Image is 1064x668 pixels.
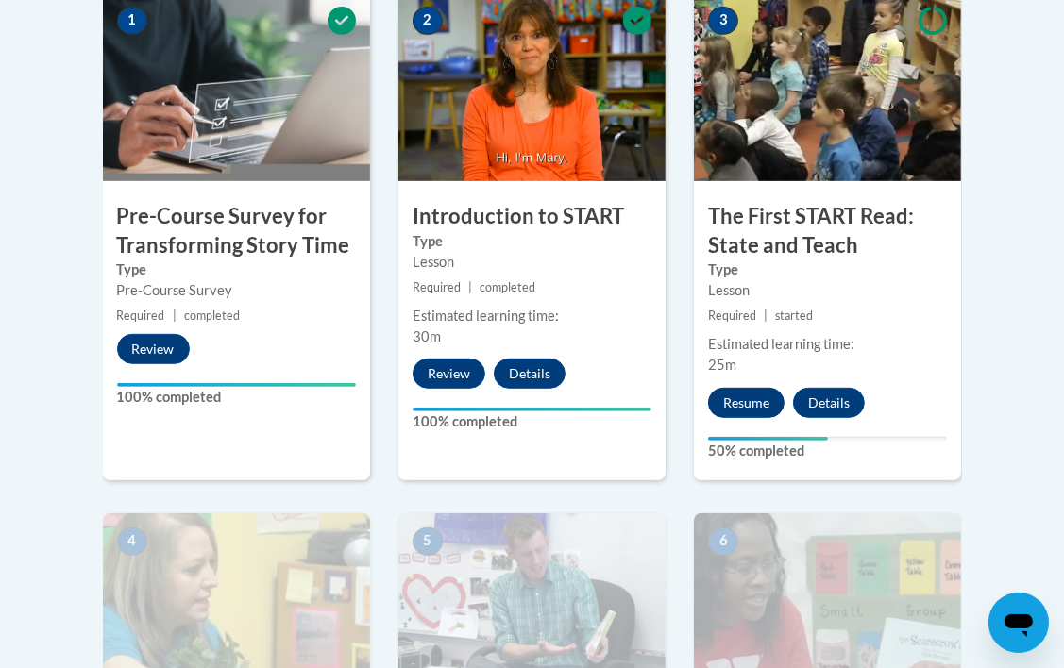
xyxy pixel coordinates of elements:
button: Details [494,359,566,389]
div: Lesson [413,252,651,273]
label: 100% completed [117,387,356,408]
span: | [468,280,472,294]
label: 50% completed [708,441,947,461]
span: | [764,309,768,323]
button: Details [793,388,865,418]
h3: The First START Read: State and Teach [694,202,961,260]
label: Type [117,259,356,280]
div: Lesson [708,280,947,301]
span: 30m [413,328,441,344]
span: Required [708,309,756,323]
span: completed [480,280,535,294]
label: Type [413,231,651,252]
span: | [173,309,177,323]
span: 3 [708,7,738,35]
button: Review [117,334,190,364]
h3: Introduction to START [398,202,666,231]
iframe: Button to launch messaging window [988,593,1049,653]
div: Your progress [708,437,828,441]
span: 6 [708,527,738,556]
button: Review [413,359,485,389]
button: Resume [708,388,785,418]
h3: Pre-Course Survey for Transforming Story Time [103,202,370,260]
span: completed [184,309,240,323]
div: Estimated learning time: [708,334,947,355]
div: Your progress [117,383,356,387]
div: Your progress [413,408,651,411]
span: 2 [413,7,443,35]
div: Estimated learning time: [413,306,651,326]
label: 100% completed [413,411,651,432]
span: 4 [117,527,147,556]
span: Required [117,309,165,323]
label: Type [708,259,947,280]
span: Required [413,280,461,294]
span: 5 [413,527,443,556]
div: Pre-Course Survey [117,280,356,301]
span: 1 [117,7,147,35]
span: 25m [708,357,736,373]
span: started [776,309,814,323]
